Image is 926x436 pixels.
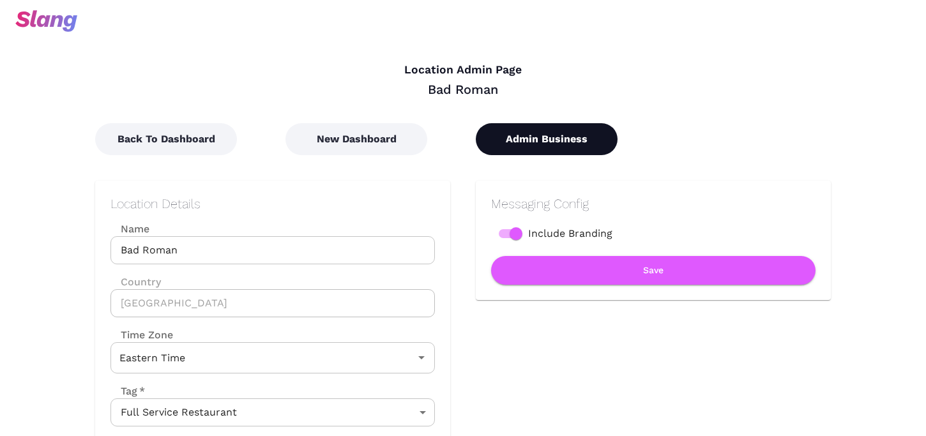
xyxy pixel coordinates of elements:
label: Tag [110,384,145,398]
button: Save [491,256,816,285]
button: Back To Dashboard [95,123,237,155]
div: Bad Roman [95,81,831,98]
a: New Dashboard [285,133,427,145]
div: Full Service Restaurant [110,398,435,426]
button: Admin Business [476,123,618,155]
label: Name [110,222,435,236]
a: Back To Dashboard [95,133,237,145]
h2: Messaging Config [491,196,816,211]
label: Country [110,274,435,289]
button: Open [413,349,430,366]
button: New Dashboard [285,123,427,155]
span: Include Branding [528,226,612,241]
a: Admin Business [476,133,618,145]
label: Time Zone [110,327,435,342]
h2: Location Details [110,196,435,211]
img: svg+xml;base64,PHN2ZyB3aWR0aD0iOTciIGhlaWdodD0iMzQiIHZpZXdCb3g9IjAgMCA5NyAzNCIgZmlsbD0ibm9uZSIgeG... [15,10,77,32]
h4: Location Admin Page [95,63,831,77]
